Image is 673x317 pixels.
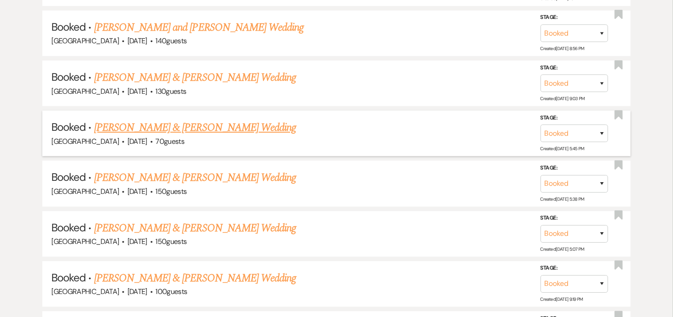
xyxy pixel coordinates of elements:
[541,163,608,173] label: Stage:
[94,220,296,236] a: [PERSON_NAME] & [PERSON_NAME] Wedding
[94,19,304,36] a: [PERSON_NAME] and [PERSON_NAME] Wedding
[51,287,119,296] span: [GEOGRAPHIC_DATA]
[94,270,296,286] a: [PERSON_NAME] & [PERSON_NAME] Wedding
[541,196,584,202] span: Created: [DATE] 5:38 PM
[51,120,86,134] span: Booked
[155,187,186,196] span: 150 guests
[94,69,296,86] a: [PERSON_NAME] & [PERSON_NAME] Wedding
[51,170,86,184] span: Booked
[541,113,608,123] label: Stage:
[94,119,296,136] a: [PERSON_NAME] & [PERSON_NAME] Wedding
[127,36,147,46] span: [DATE]
[155,87,186,96] span: 130 guests
[51,221,86,234] span: Booked
[541,46,584,51] span: Created: [DATE] 8:56 PM
[155,237,186,246] span: 150 guests
[51,87,119,96] span: [GEOGRAPHIC_DATA]
[51,187,119,196] span: [GEOGRAPHIC_DATA]
[51,70,86,84] span: Booked
[155,287,187,296] span: 100 guests
[127,87,147,96] span: [DATE]
[51,137,119,146] span: [GEOGRAPHIC_DATA]
[541,263,608,273] label: Stage:
[541,96,585,101] span: Created: [DATE] 9:03 PM
[94,170,296,186] a: [PERSON_NAME] & [PERSON_NAME] Wedding
[541,13,608,23] label: Stage:
[51,237,119,246] span: [GEOGRAPHIC_DATA]
[51,36,119,46] span: [GEOGRAPHIC_DATA]
[541,63,608,73] label: Stage:
[155,36,186,46] span: 140 guests
[51,20,86,34] span: Booked
[127,237,147,246] span: [DATE]
[155,137,184,146] span: 70 guests
[541,246,584,252] span: Created: [DATE] 5:07 PM
[127,137,147,146] span: [DATE]
[541,213,608,223] label: Stage:
[51,271,86,285] span: Booked
[541,296,583,302] span: Created: [DATE] 9:19 PM
[541,146,584,152] span: Created: [DATE] 5:45 PM
[127,287,147,296] span: [DATE]
[127,187,147,196] span: [DATE]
